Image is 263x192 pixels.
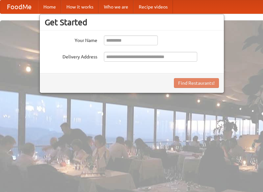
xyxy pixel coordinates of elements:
a: FoodMe [0,0,38,13]
a: Who we are [99,0,133,13]
a: How it works [61,0,99,13]
button: Find Restaurants! [174,78,219,88]
a: Home [38,0,61,13]
a: Recipe videos [133,0,173,13]
label: Delivery Address [45,52,97,60]
label: Your Name [45,35,97,44]
h3: Get Started [45,17,219,27]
